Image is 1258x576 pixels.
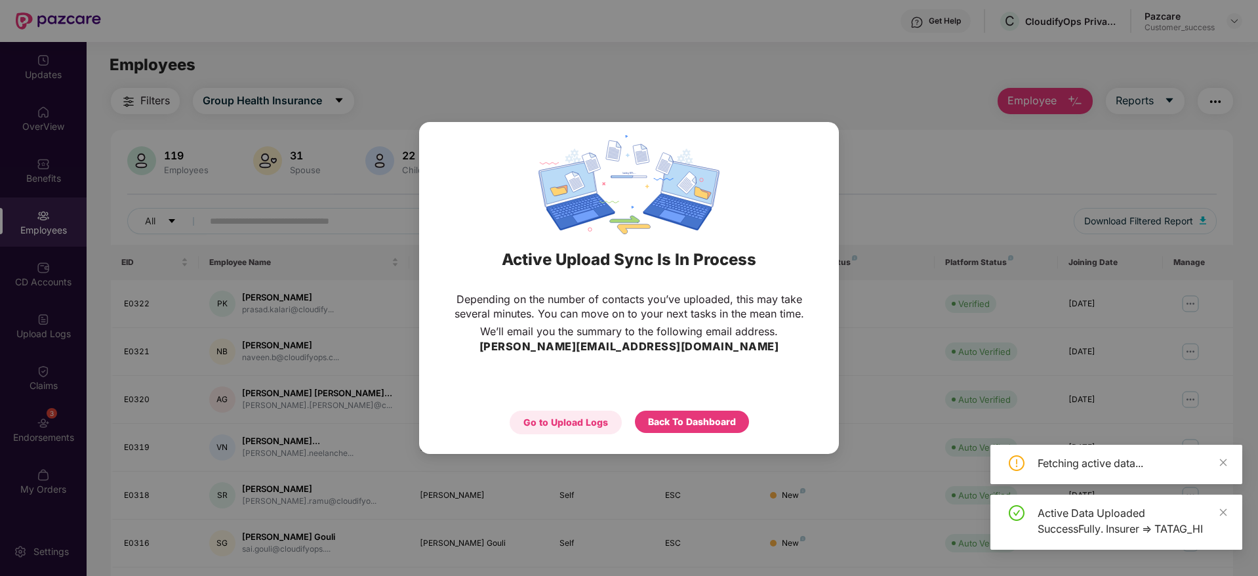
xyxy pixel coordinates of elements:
[1038,505,1227,537] div: Active Data Uploaded SuccessFully. Insurer => TATAG_HI
[479,339,779,356] h3: [PERSON_NAME][EMAIL_ADDRESS][DOMAIN_NAME]
[1009,505,1025,521] span: check-circle
[1219,458,1228,467] span: close
[480,324,778,339] p: We’ll email you the summary to the following email address.
[538,135,720,234] img: svg+xml;base64,PHN2ZyBpZD0iRGF0YV9zeW5jaW5nIiB4bWxucz0iaHR0cDovL3d3dy53My5vcmcvMjAwMC9zdmciIHdpZH...
[1009,455,1025,471] span: exclamation-circle
[648,415,736,429] div: Back To Dashboard
[1038,455,1227,471] div: Fetching active data...
[1219,508,1228,517] span: close
[445,292,813,321] p: Depending on the number of contacts you’ve uploaded, this may take several minutes. You can move ...
[523,415,608,430] div: Go to Upload Logs
[436,234,822,285] div: Active Upload Sync Is In Process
